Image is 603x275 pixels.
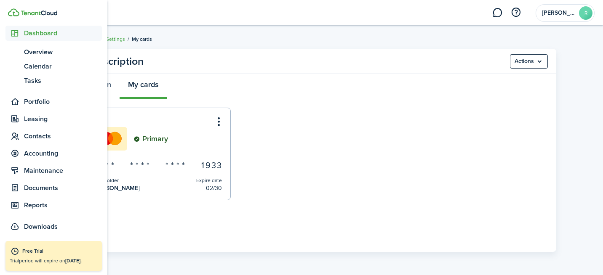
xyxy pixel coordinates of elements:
span: Reports [24,200,102,210]
span: 02/30 [206,184,222,193]
menu-btn: Actions [510,54,548,69]
a: Tasks [5,74,102,88]
b: [DATE]. [65,257,82,264]
a: Free TrialTrialperiod will expire on[DATE]. [5,241,102,271]
span: 9 [205,161,211,169]
button: Open menu [510,54,548,69]
img: TenantCloud [21,11,57,16]
p: Cardholder [93,178,153,183]
span: Calendar [24,61,102,71]
span: Downloads [24,222,58,232]
span: Dashboard [24,28,102,38]
span: My cards [132,35,152,43]
panel-main-title: Subscription [85,53,144,69]
p: [PERSON_NAME] [93,185,153,191]
span: 3 [211,161,216,169]
button: Open resource center [509,5,523,20]
span: Primary [133,135,168,143]
p: Expire date [162,178,221,183]
div: Free Trial [22,247,98,256]
a: Reports [5,198,102,213]
span: Maintenance [24,166,102,176]
span: Tasks [24,76,102,86]
p: Trial [10,257,98,264]
span: 3 [217,161,221,169]
span: Portfolio [24,97,102,107]
span: Overview [24,47,102,57]
a: Settings [106,35,125,43]
button: Open menu [212,114,226,129]
avatar-text: R [579,6,592,20]
span: period will expire on [19,257,82,264]
img: MasterCard [93,127,127,151]
a: Messaging [489,2,505,24]
img: TenantCloud [8,8,19,16]
span: Documents [24,183,102,193]
a: Overview [5,45,102,59]
a: Calendar [5,59,102,74]
span: Accounting [24,148,102,159]
span: Contacts [24,131,102,141]
span: Rob [542,10,576,16]
span: 1 [201,161,204,169]
span: Leasing [24,114,102,124]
